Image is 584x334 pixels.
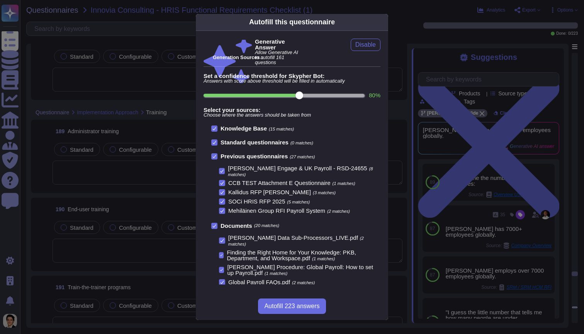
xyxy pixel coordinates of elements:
[292,280,315,285] span: (2 matches)
[228,166,373,177] span: (8 matches)
[264,303,319,309] span: Autofill 223 answers
[290,154,315,159] span: (27 matches)
[228,207,325,214] span: Mehiläinen Group RFI Payroll System
[369,92,380,98] label: 80 %
[333,181,355,186] span: (1 matches)
[228,165,367,171] span: [PERSON_NAME] Engage & UK Payroll - RSD-24655
[355,42,376,48] span: Disable
[228,236,364,246] span: (2 matches)
[228,234,358,241] span: [PERSON_NAME] Data Sub-Processors_LIVE.pdf
[351,39,380,51] button: Disable
[204,73,380,79] b: Set a confidence threshold for Skypher Bot:
[228,279,290,285] span: Global Payroll FAQs.pdf
[313,190,336,195] span: (3 matches)
[227,264,373,276] span: [PERSON_NAME] Procedure: Global Payroll: How to set up Payroll.pdf
[228,198,285,205] span: SOCi HRIS RFP 2025
[221,223,252,229] b: Documents
[213,54,263,60] b: Generation Sources :
[204,113,380,118] span: Choose where the answers should be taken from
[290,141,313,145] span: (0 matches)
[204,79,380,84] span: Answers with score above threshold will be filled in automatically
[254,224,279,228] span: (20 matches)
[312,256,335,261] span: (1 matches)
[228,180,331,186] span: CCB TEST Attachment E Questionnaire
[204,107,380,113] b: Select your sources:
[287,200,310,204] span: (5 matches)
[327,209,350,214] span: (2 matches)
[258,298,326,314] button: Autofill 223 answers
[255,50,303,65] span: Allow Generative AI to autofill 161 questions
[227,249,356,261] span: Finding the Right Home for Your Knowledge: PKB, Department, and Workspace.pdf
[221,139,289,146] b: Standard questionnaires
[249,17,335,27] div: Autofill this questionnaire
[269,127,294,131] span: (15 matches)
[221,125,267,132] b: Knowledge Base
[221,153,288,159] b: Previous questionnaires
[265,271,287,276] span: (1 matches)
[228,189,311,195] span: Kallidus RFP [PERSON_NAME]
[255,39,303,50] b: Generative Answer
